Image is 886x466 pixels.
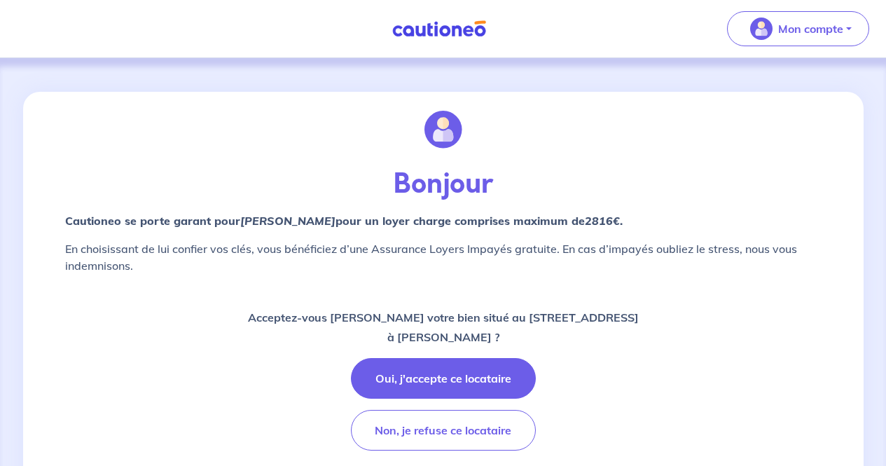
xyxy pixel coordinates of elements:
p: Bonjour [65,167,822,201]
p: En choisissant de lui confier vos clés, vous bénéficiez d’une Assurance Loyers Impayés gratuite. ... [65,240,822,274]
img: illu_account_valid_menu.svg [750,18,773,40]
strong: Cautioneo se porte garant pour pour un loyer charge comprises maximum de . [65,214,623,228]
img: Cautioneo [387,20,492,38]
button: Oui, j'accepte ce locataire [351,358,536,399]
p: Mon compte [778,20,843,37]
em: 2816€ [585,214,620,228]
button: Non, je refuse ce locataire [351,410,536,451]
em: [PERSON_NAME] [240,214,335,228]
img: illu_account.svg [424,111,462,149]
p: Acceptez-vous [PERSON_NAME] votre bien situé au [STREET_ADDRESS] à [PERSON_NAME] ? [248,308,639,347]
button: illu_account_valid_menu.svgMon compte [727,11,869,46]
